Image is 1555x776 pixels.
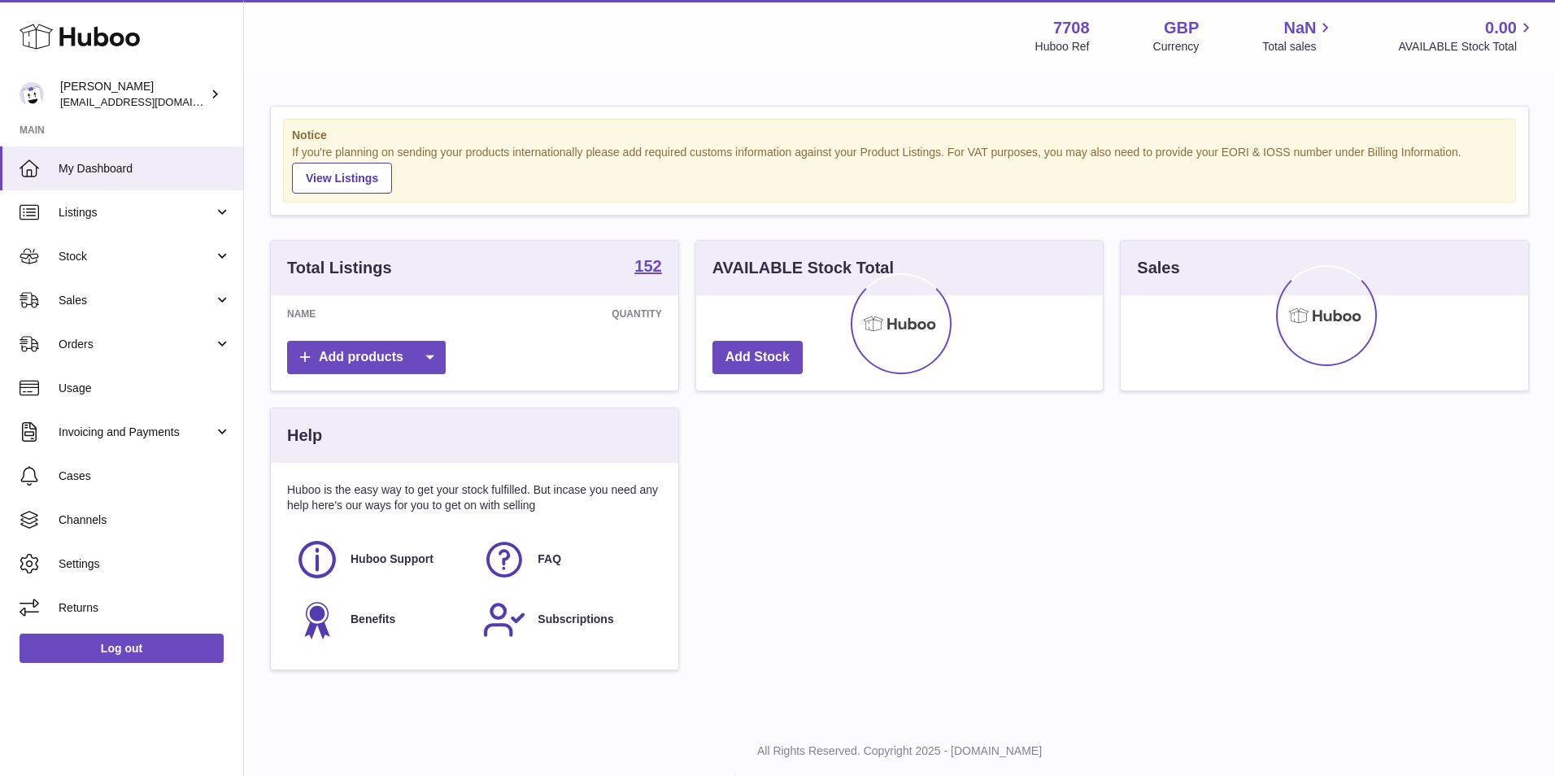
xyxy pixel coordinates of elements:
[1398,39,1535,54] span: AVAILABLE Stock Total
[351,551,433,567] span: Huboo Support
[1283,17,1316,39] span: NaN
[538,612,613,627] span: Subscriptions
[1053,17,1090,39] strong: 7708
[287,482,662,513] p: Huboo is the easy way to get your stock fulfilled. But incase you need any help here's our ways f...
[292,163,392,194] a: View Listings
[60,95,239,108] span: [EMAIL_ADDRESS][DOMAIN_NAME]
[1035,39,1090,54] div: Huboo Ref
[59,425,214,440] span: Invoicing and Payments
[60,79,207,110] div: [PERSON_NAME]
[287,257,392,279] h3: Total Listings
[444,295,677,333] th: Quantity
[59,293,214,308] span: Sales
[351,612,395,627] span: Benefits
[59,512,231,528] span: Channels
[295,538,466,582] a: Huboo Support
[59,556,231,572] span: Settings
[482,598,653,642] a: Subscriptions
[538,551,561,567] span: FAQ
[1262,39,1335,54] span: Total sales
[59,337,214,352] span: Orders
[59,205,214,220] span: Listings
[295,598,466,642] a: Benefits
[1164,17,1199,39] strong: GBP
[712,341,803,374] a: Add Stock
[1485,17,1517,39] span: 0.00
[634,258,661,277] a: 152
[1153,39,1200,54] div: Currency
[59,381,231,396] span: Usage
[634,258,661,274] strong: 152
[1398,17,1535,54] a: 0.00 AVAILABLE Stock Total
[1262,17,1335,54] a: NaN Total sales
[287,341,446,374] a: Add products
[20,82,44,107] img: internalAdmin-7708@internal.huboo.com
[257,743,1542,759] p: All Rights Reserved. Copyright 2025 - [DOMAIN_NAME]
[482,538,653,582] a: FAQ
[59,161,231,177] span: My Dashboard
[287,425,322,447] h3: Help
[292,145,1507,194] div: If you're planning on sending your products internationally please add required customs informati...
[59,600,231,616] span: Returns
[59,249,214,264] span: Stock
[292,128,1507,143] strong: Notice
[712,257,894,279] h3: AVAILABLE Stock Total
[59,469,231,484] span: Cases
[20,634,224,663] a: Log out
[271,295,444,333] th: Name
[1137,257,1179,279] h3: Sales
